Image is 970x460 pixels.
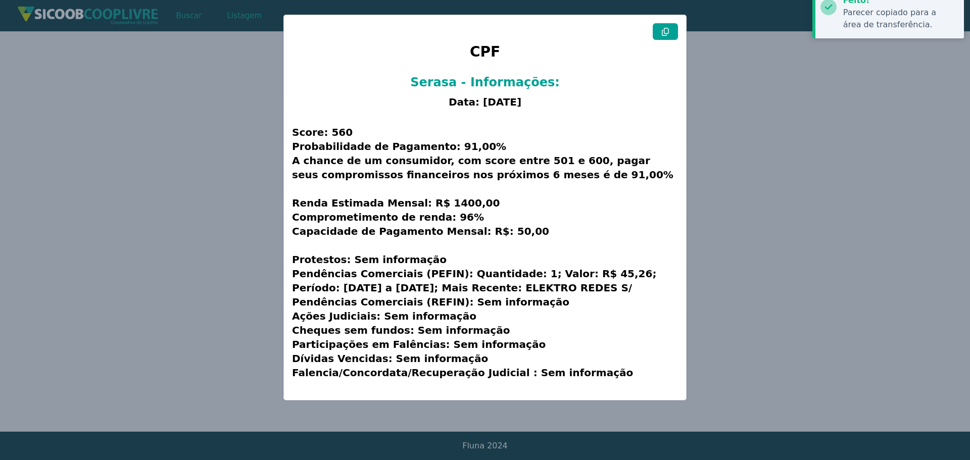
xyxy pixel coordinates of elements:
[292,95,678,109] h3: Data: [DATE]
[843,7,956,31] div: Parecer copiado para a área de transferência.
[292,113,678,392] h3: Score: 560 Probabilidade de Pagamento: 91,00% A chance de um consumidor, com score entre 501 e 60...
[292,74,678,91] h2: Serasa - Informações:
[292,40,678,70] h1: CPF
